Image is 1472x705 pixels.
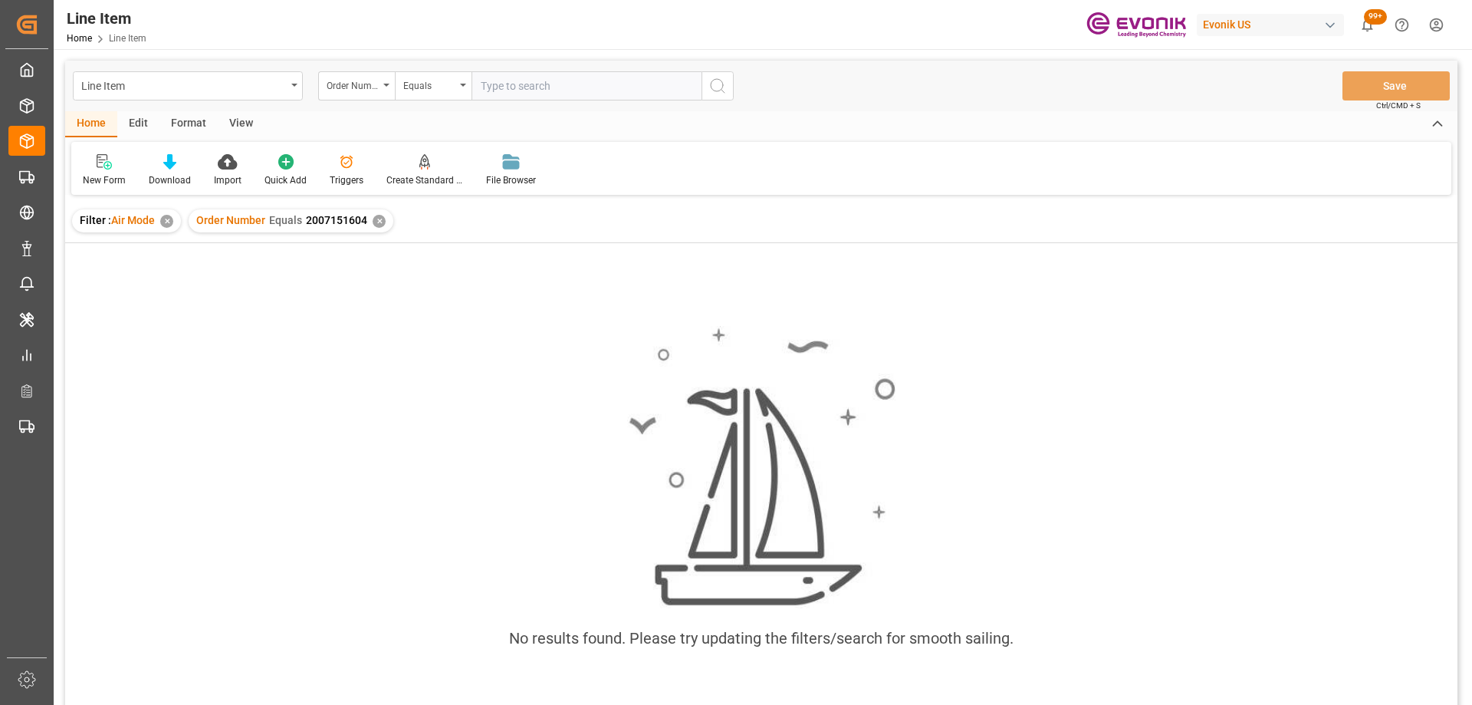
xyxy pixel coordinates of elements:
[403,75,455,93] div: Equals
[264,173,307,187] div: Quick Add
[318,71,395,100] button: open menu
[386,173,463,187] div: Create Standard Shipment
[306,214,367,226] span: 2007151604
[486,173,536,187] div: File Browser
[373,215,386,228] div: ✕
[1086,12,1186,38] img: Evonik-brand-mark-Deep-Purple-RGB.jpeg_1700498283.jpeg
[214,173,242,187] div: Import
[111,214,155,226] span: Air Mode
[159,111,218,137] div: Format
[218,111,264,137] div: View
[395,71,472,100] button: open menu
[65,111,117,137] div: Home
[1376,100,1421,111] span: Ctrl/CMD + S
[80,214,111,226] span: Filter :
[330,173,363,187] div: Triggers
[67,33,92,44] a: Home
[1350,8,1385,42] button: show 100 new notifications
[701,71,734,100] button: search button
[149,173,191,187] div: Download
[269,214,302,226] span: Equals
[83,173,126,187] div: New Form
[73,71,303,100] button: open menu
[627,326,895,608] img: smooth_sailing.jpeg
[1342,71,1450,100] button: Save
[472,71,701,100] input: Type to search
[327,75,379,93] div: Order Number
[1197,14,1344,36] div: Evonik US
[1385,8,1419,42] button: Help Center
[196,214,265,226] span: Order Number
[1197,10,1350,39] button: Evonik US
[509,627,1014,650] div: No results found. Please try updating the filters/search for smooth sailing.
[67,7,146,30] div: Line Item
[117,111,159,137] div: Edit
[160,215,173,228] div: ✕
[1364,9,1387,25] span: 99+
[81,75,286,94] div: Line Item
